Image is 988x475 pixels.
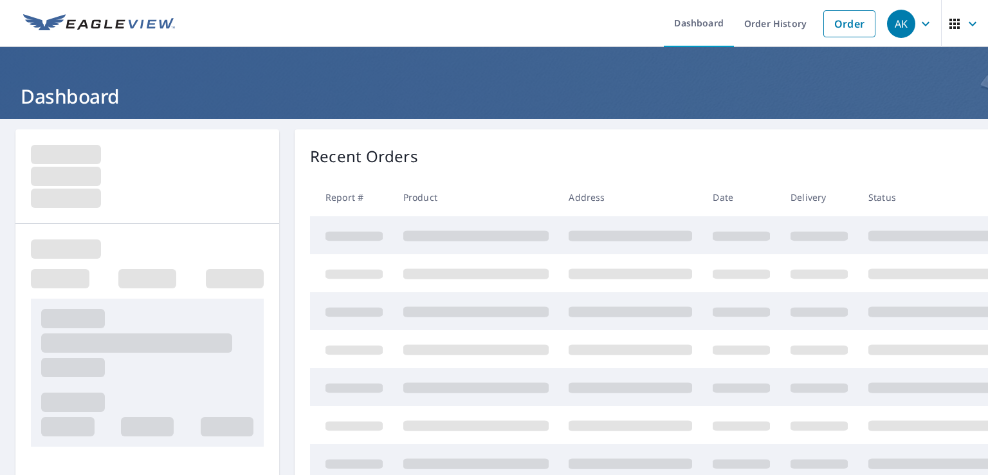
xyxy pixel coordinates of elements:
[310,178,393,216] th: Report #
[887,10,915,38] div: AK
[15,83,973,109] h1: Dashboard
[780,178,858,216] th: Delivery
[558,178,702,216] th: Address
[702,178,780,216] th: Date
[23,14,175,33] img: EV Logo
[310,145,418,168] p: Recent Orders
[393,178,559,216] th: Product
[823,10,875,37] a: Order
